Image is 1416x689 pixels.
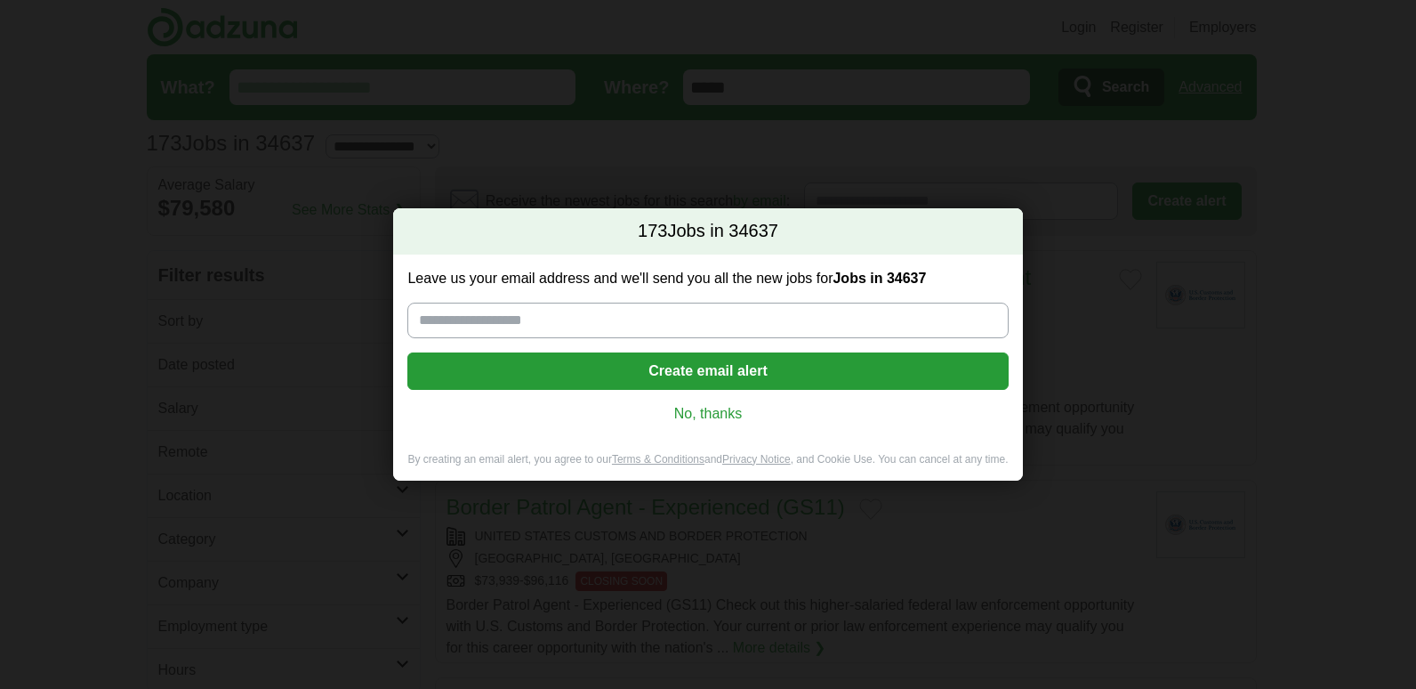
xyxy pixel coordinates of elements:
[407,353,1008,390] button: Create email alert
[638,219,667,244] span: 173
[612,453,704,466] a: Terms & Conditions
[407,269,1008,288] label: Leave us your email address and we'll send you all the new jobs for
[422,404,994,424] a: No, thanks
[833,271,926,286] strong: Jobs in 34637
[393,452,1022,482] div: By creating an email alert, you agree to our and , and Cookie Use. You can cancel at any time.
[722,453,791,466] a: Privacy Notice
[393,208,1022,255] h2: Jobs in 34637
